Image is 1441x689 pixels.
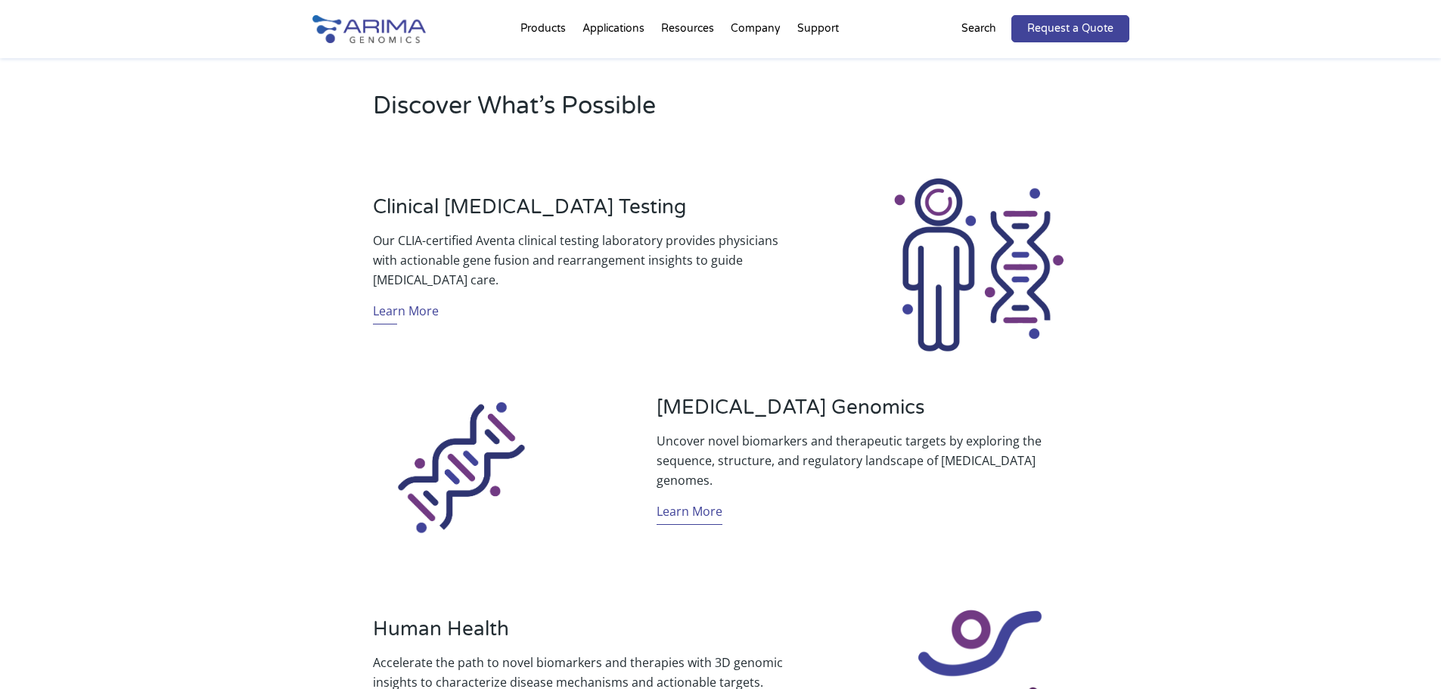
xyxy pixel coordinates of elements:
h3: Clinical [MEDICAL_DATA] Testing [373,195,784,231]
h3: [MEDICAL_DATA] Genomics [657,396,1068,431]
h2: Discover What’s Possible [373,89,914,135]
a: Learn More [373,301,439,324]
h3: Human Health [373,617,784,653]
iframe: Chat Widget [1365,616,1441,689]
img: Clinical Testing Icon [889,175,1069,355]
a: Request a Quote [1011,15,1129,42]
img: Sequencing_Icon_Arima Genomics [372,376,552,556]
p: Uncover novel biomarkers and therapeutic targets by exploring the sequence, structure, and regula... [657,431,1068,490]
p: Search [961,19,996,39]
img: Arima-Genomics-logo [312,15,426,43]
a: Learn More [657,501,722,525]
p: Our CLIA-certified Aventa clinical testing laboratory provides physicians with actionable gene fu... [373,231,784,290]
